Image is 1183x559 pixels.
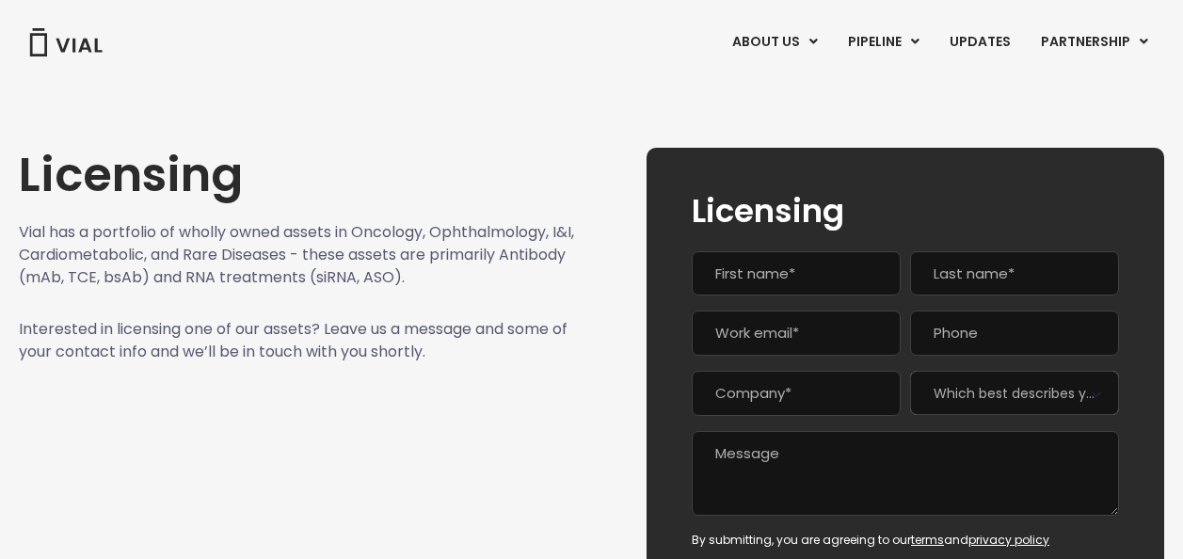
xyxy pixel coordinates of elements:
a: terms [911,532,944,548]
input: First name* [692,251,901,296]
span: Which best describes you?* [910,371,1119,415]
a: PARTNERSHIPMenu Toggle [1026,26,1163,58]
a: PIPELINEMenu Toggle [833,26,934,58]
h1: Licensing [19,148,599,202]
p: Interested in licensing one of our assets? Leave us a message and some of your contact info and w... [19,318,599,363]
input: Company* [692,371,901,416]
a: ABOUT USMenu Toggle [717,26,832,58]
p: Vial has a portfolio of wholly owned assets in Oncology, Ophthalmology, I&I, Cardiometabolic, and... [19,221,599,289]
h2: Licensing [692,193,1119,229]
input: Work email* [692,311,901,356]
div: By submitting, you are agreeing to our and [692,532,1119,549]
a: UPDATES [935,26,1025,58]
input: Phone [910,311,1119,356]
a: privacy policy [968,532,1049,548]
img: Vial Logo [28,28,104,56]
input: Last name* [910,251,1119,296]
